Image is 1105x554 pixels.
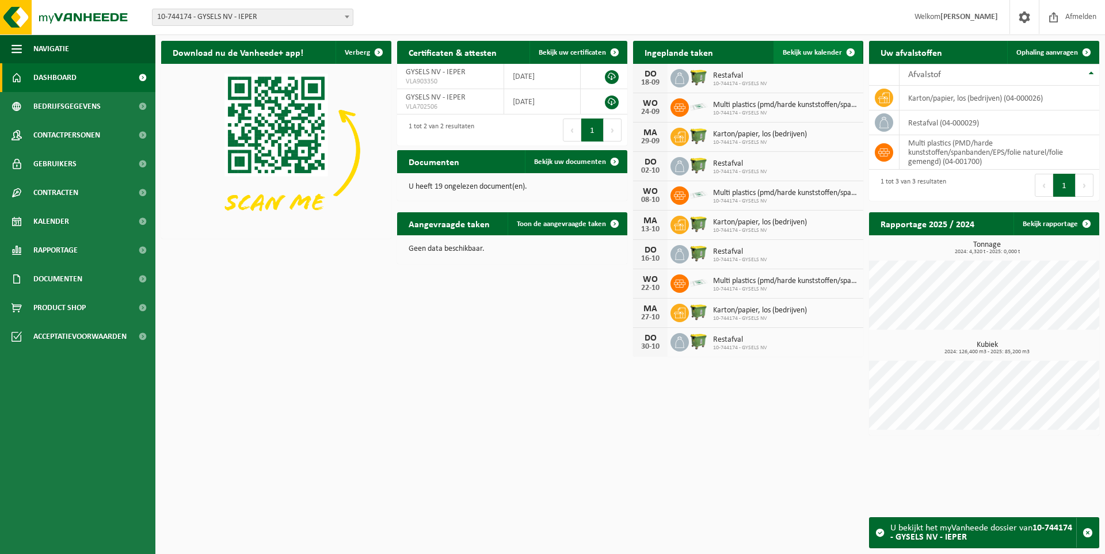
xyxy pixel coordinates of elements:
span: 10-744174 - GYSELS NV [713,257,767,263]
span: 10-744174 - GYSELS NV [713,169,767,175]
img: WB-1100-HPE-GN-50 [689,155,708,175]
img: WB-1100-HPE-GN-50 [689,67,708,87]
div: 08-10 [639,196,662,204]
span: Bedrijfsgegevens [33,92,101,121]
img: WB-1100-HPE-GN-50 [689,214,708,234]
button: 1 [1053,174,1076,197]
button: 1 [581,119,604,142]
h3: Kubiek [875,341,1099,355]
span: 10-744174 - GYSELS NV [713,315,807,322]
span: 10-744174 - GYSELS NV [713,286,858,293]
span: 10-744174 - GYSELS NV [713,110,858,117]
span: Contracten [33,178,78,207]
a: Bekijk uw certificaten [529,41,626,64]
a: Bekijk uw documenten [525,150,626,173]
h2: Rapportage 2025 / 2024 [869,212,986,235]
button: Next [1076,174,1093,197]
div: 22-10 [639,284,662,292]
td: [DATE] [504,64,581,89]
span: Bekijk uw certificaten [539,49,606,56]
a: Bekijk uw kalender [773,41,862,64]
div: 24-09 [639,108,662,116]
div: WO [639,275,662,284]
span: Bekijk uw kalender [783,49,842,56]
span: Toon de aangevraagde taken [517,220,606,228]
h2: Download nu de Vanheede+ app! [161,41,315,63]
span: Navigatie [33,35,69,63]
div: DO [639,158,662,167]
strong: [PERSON_NAME] [940,13,998,21]
span: GYSELS NV - IEPER [406,68,466,77]
h2: Uw afvalstoffen [869,41,954,63]
td: multi plastics (PMD/harde kunststoffen/spanbanden/EPS/folie naturel/folie gemengd) (04-001700) [900,135,1099,170]
div: MA [639,216,662,226]
span: Restafval [713,247,767,257]
span: 2024: 4,320 t - 2025: 0,000 t [875,249,1099,255]
span: 10-744174 - GYSELS NV [713,139,807,146]
span: Rapportage [33,236,78,265]
span: Product Shop [33,293,86,322]
h2: Aangevraagde taken [397,212,501,235]
span: Contactpersonen [33,121,100,150]
button: Previous [1035,174,1053,197]
div: WO [639,187,662,196]
div: 16-10 [639,255,662,263]
span: 10-744174 - GYSELS NV [713,227,807,234]
div: DO [639,334,662,343]
span: 10-744174 - GYSELS NV [713,81,767,87]
span: 2024: 126,400 m3 - 2025: 85,200 m3 [875,349,1099,355]
a: Ophaling aanvragen [1007,41,1098,64]
h2: Ingeplande taken [633,41,725,63]
h2: Certificaten & attesten [397,41,508,63]
span: Multi plastics (pmd/harde kunststoffen/spanbanden/eps/folie naturel/folie gemeng... [713,101,858,110]
button: Verberg [336,41,390,64]
span: Multi plastics (pmd/harde kunststoffen/spanbanden/eps/folie naturel/folie gemeng... [713,277,858,286]
span: Dashboard [33,63,77,92]
span: 10-744174 - GYSELS NV - IEPER [152,9,353,26]
img: WB-1100-HPE-GN-50 [689,331,708,351]
span: 10-744174 - GYSELS NV - IEPER [153,9,353,25]
img: LP-SK-00500-LPE-16 [689,273,708,292]
strong: 10-744174 - GYSELS NV - IEPER [890,524,1072,542]
span: GYSELS NV - IEPER [406,93,466,102]
span: Documenten [33,265,82,293]
span: VLA903350 [406,77,495,86]
div: 27-10 [639,314,662,322]
img: WB-1100-HPE-GN-50 [689,126,708,146]
div: 1 tot 2 van 2 resultaten [403,117,474,143]
div: 29-09 [639,137,662,146]
div: MA [639,304,662,314]
img: WB-1100-HPE-GN-50 [689,302,708,322]
span: Restafval [713,159,767,169]
div: DO [639,70,662,79]
span: Kalender [33,207,69,236]
p: Geen data beschikbaar. [409,245,616,253]
button: Previous [563,119,581,142]
div: 30-10 [639,343,662,351]
span: Restafval [713,335,767,345]
span: Karton/papier, los (bedrijven) [713,306,807,315]
button: Next [604,119,622,142]
div: 18-09 [639,79,662,87]
span: Ophaling aanvragen [1016,49,1078,56]
div: 02-10 [639,167,662,175]
a: Bekijk rapportage [1013,212,1098,235]
td: karton/papier, los (bedrijven) (04-000026) [900,86,1099,110]
a: Toon de aangevraagde taken [508,212,626,235]
p: U heeft 19 ongelezen document(en). [409,183,616,191]
span: Verberg [345,49,370,56]
span: Acceptatievoorwaarden [33,322,127,351]
div: WO [639,99,662,108]
span: Gebruikers [33,150,77,178]
span: Karton/papier, los (bedrijven) [713,218,807,227]
img: LP-SK-00500-LPE-16 [689,185,708,204]
span: Restafval [713,71,767,81]
div: 1 tot 3 van 3 resultaten [875,173,946,198]
div: MA [639,128,662,137]
img: LP-SK-00500-LPE-16 [689,97,708,116]
div: 13-10 [639,226,662,234]
span: Karton/papier, los (bedrijven) [713,130,807,139]
span: Multi plastics (pmd/harde kunststoffen/spanbanden/eps/folie naturel/folie gemeng... [713,189,858,198]
img: Download de VHEPlus App [161,64,391,236]
span: 10-744174 - GYSELS NV [713,198,858,205]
